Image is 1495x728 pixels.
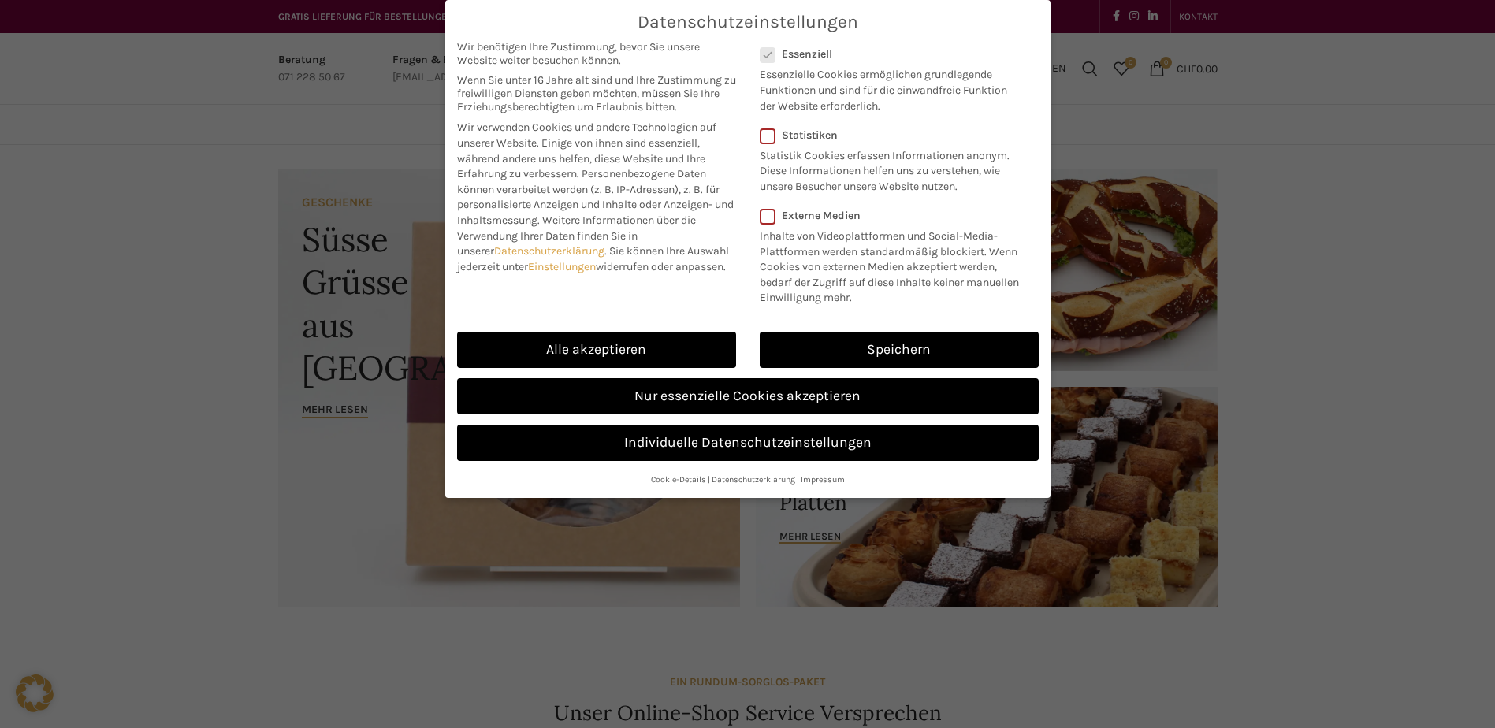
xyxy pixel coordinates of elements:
a: Einstellungen [528,260,596,273]
span: Weitere Informationen über die Verwendung Ihrer Daten finden Sie in unserer . [457,214,696,258]
p: Essenzielle Cookies ermöglichen grundlegende Funktionen und sind für die einwandfreie Funktion de... [760,61,1018,113]
p: Statistik Cookies erfassen Informationen anonym. Diese Informationen helfen uns zu verstehen, wie... [760,142,1018,195]
span: Personenbezogene Daten können verarbeitet werden (z. B. IP-Adressen), z. B. für personalisierte A... [457,167,734,227]
a: Datenschutzerklärung [494,244,604,258]
a: Impressum [801,474,845,485]
p: Inhalte von Videoplattformen und Social-Media-Plattformen werden standardmäßig blockiert. Wenn Co... [760,222,1028,306]
a: Datenschutzerklärung [712,474,795,485]
span: Wir benötigen Ihre Zustimmung, bevor Sie unsere Website weiter besuchen können. [457,40,736,67]
label: Externe Medien [760,209,1028,222]
a: Individuelle Datenschutzeinstellungen [457,425,1039,461]
span: Wenn Sie unter 16 Jahre alt sind und Ihre Zustimmung zu freiwilligen Diensten geben möchten, müss... [457,73,736,113]
span: Sie können Ihre Auswahl jederzeit unter widerrufen oder anpassen. [457,244,729,273]
a: Alle akzeptieren [457,332,736,368]
a: Nur essenzielle Cookies akzeptieren [457,378,1039,414]
span: Datenschutzeinstellungen [638,12,858,32]
label: Statistiken [760,128,1018,142]
a: Speichern [760,332,1039,368]
label: Essenziell [760,47,1018,61]
a: Cookie-Details [651,474,706,485]
span: Wir verwenden Cookies und andere Technologien auf unserer Website. Einige von ihnen sind essenzie... [457,121,716,180]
